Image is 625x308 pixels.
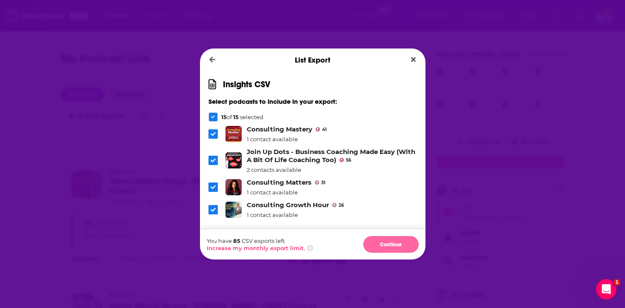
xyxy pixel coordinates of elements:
[247,148,415,164] a: Join Up Dots - Business Coaching Made Easy (With A Bit Of Life Coaching Too)
[221,114,227,120] span: 15
[207,237,314,244] p: You have CSV exports left.
[233,114,239,120] span: 15
[225,179,242,195] img: Consulting Matters
[339,204,344,207] span: 26
[247,178,311,186] a: Consulting Matters
[247,211,344,218] div: 1 contact available
[321,181,325,185] span: 31
[207,245,305,251] button: Increase my monthly export limit.
[223,79,270,90] h1: Insights CSV
[247,189,325,196] div: 1 contact available
[315,180,325,185] a: 31
[340,158,351,162] a: 56
[346,159,351,162] span: 56
[322,128,327,131] span: 41
[247,125,312,133] a: Consulting Mastery
[614,279,620,286] span: 1
[247,136,327,143] div: 1 contact available
[200,48,425,71] div: List Export
[225,126,242,142] img: Consulting Mastery
[221,114,265,120] p: of selected.
[363,236,419,253] button: Continue
[247,201,329,209] a: Consulting Growth Hour
[247,166,417,173] div: 2 contacts available
[208,97,417,106] h3: Select podcasts to include in your export:
[332,203,344,207] a: 26
[316,127,327,131] a: 41
[596,279,616,299] iframe: Intercom live chat
[233,237,240,244] span: 85
[225,202,242,218] img: Consulting Growth Hour
[225,152,242,168] img: Join Up Dots - Business Coaching Made Easy (With A Bit Of Life Coaching Too)
[408,54,419,65] button: Close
